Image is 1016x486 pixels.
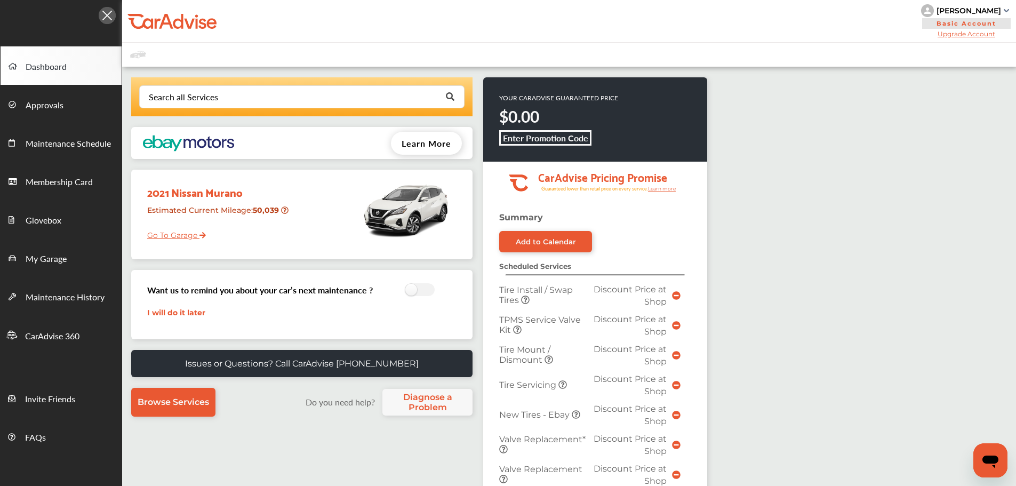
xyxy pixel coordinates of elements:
span: Discount Price at Shop [594,314,667,337]
span: Invite Friends [25,393,75,407]
div: Add to Calendar [516,237,576,246]
img: knH8PDtVvWoAbQRylUukY18CTiRevjo20fAtgn5MLBQj4uumYvk2MzTtcAIzfGAtb1XOLVMAvhLuqoNAbL4reqehy0jehNKdM... [921,4,934,17]
div: Search all Services [149,93,218,101]
span: Discount Price at Shop [594,404,667,426]
tspan: Learn more [648,186,676,192]
tspan: CarAdvise Pricing Promise [538,167,667,186]
a: My Garage [1,238,122,277]
span: Dashboard [26,60,67,74]
a: Glovebox [1,200,122,238]
span: Basic Account [922,18,1011,29]
a: Issues or Questions? Call CarAdvise [PHONE_NUMBER] [131,350,473,377]
span: Valve Replacement* [499,434,586,444]
img: mobile_14023_st0640_046.jpg [361,175,451,244]
a: I will do it later [147,308,205,317]
div: Estimated Current Mileage : [139,201,295,228]
span: Discount Price at Shop [594,344,667,367]
a: Go To Garage [139,222,206,243]
span: Learn More [402,137,451,149]
a: Membership Card [1,162,122,200]
span: Approvals [26,99,63,113]
div: 2021 Nissan Murano [139,175,295,201]
tspan: Guaranteed lower than retail price on every service. [541,185,648,192]
div: [PERSON_NAME] [937,6,1001,15]
span: Tire Servicing [499,380,558,390]
span: TPMS Service Valve Kit [499,315,581,335]
p: Issues or Questions? Call CarAdvise [PHONE_NUMBER] [185,358,419,369]
a: Browse Services [131,388,215,417]
span: Discount Price at Shop [594,374,667,396]
a: Dashboard [1,46,122,85]
span: Diagnose a Problem [388,392,467,412]
a: Diagnose a Problem [382,389,473,416]
iframe: Button to launch messaging window [973,443,1007,477]
span: Glovebox [26,214,61,228]
strong: Scheduled Services [499,262,571,270]
span: Maintenance History [26,291,105,305]
span: Tire Mount / Dismount [499,345,550,365]
a: Add to Calendar [499,231,592,252]
strong: Summary [499,212,543,222]
span: Valve Replacement [499,464,582,474]
h3: Want us to remind you about your car’s next maintenance ? [147,284,373,296]
span: FAQs [25,431,46,445]
a: Approvals [1,85,122,123]
span: New Tires - Ebay [499,410,572,420]
span: Upgrade Account [921,30,1012,38]
span: Discount Price at Shop [594,434,667,456]
span: CarAdvise 360 [25,330,79,344]
a: Maintenance Schedule [1,123,122,162]
span: My Garage [26,252,67,266]
b: Enter Promotion Code [503,132,588,144]
span: Maintenance Schedule [26,137,111,151]
span: Discount Price at Shop [594,464,667,486]
img: Icon.5fd9dcc7.svg [99,7,116,24]
span: Browse Services [138,397,209,407]
span: Membership Card [26,176,93,189]
label: Do you need help? [300,396,380,408]
p: YOUR CARADVISE GUARANTEED PRICE [499,93,618,102]
a: Maintenance History [1,277,122,315]
img: placeholder_car.fcab19be.svg [130,48,146,61]
span: Discount Price at Shop [594,284,667,307]
strong: $0.00 [499,105,539,128]
img: sCxJUJ+qAmfqhQGDUl18vwLg4ZYJ6CxN7XmbOMBAAAAAElFTkSuQmCC [1004,9,1009,12]
span: Tire Install / Swap Tires [499,285,573,305]
strong: 50,039 [253,205,281,215]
